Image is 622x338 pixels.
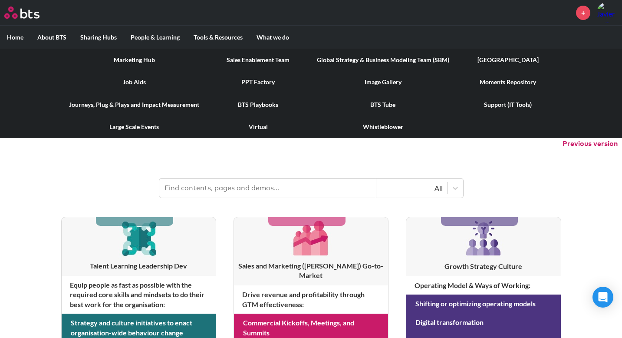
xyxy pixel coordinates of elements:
[30,26,73,49] label: About BTS
[118,217,159,258] img: [object Object]
[62,276,216,314] h4: Equip people as fast as possible with the required core skills and mindsets to do their best work...
[62,261,216,271] h3: Talent Learning Leadership Dev
[250,26,296,49] label: What we do
[406,276,560,295] h4: Operating Model & Ways of Working :
[563,139,618,149] button: Previous version
[406,262,560,271] h3: Growth Strategy Culture
[73,26,124,49] label: Sharing Hubs
[187,26,250,49] label: Tools & Resources
[597,2,618,23] img: Javier Carvallo
[381,183,443,193] div: All
[159,179,376,198] input: Find contents, pages and demos...
[463,217,504,259] img: [object Object]
[234,285,388,314] h4: Drive revenue and profitability through GTM effectiveness :
[234,261,388,281] h3: Sales and Marketing ([PERSON_NAME]) Go-to-Market
[4,7,56,19] a: Go home
[124,26,187,49] label: People & Learning
[597,2,618,23] a: Profile
[576,6,590,20] a: +
[290,217,332,258] img: [object Object]
[592,287,613,308] div: Open Intercom Messenger
[4,7,39,19] img: BTS Logo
